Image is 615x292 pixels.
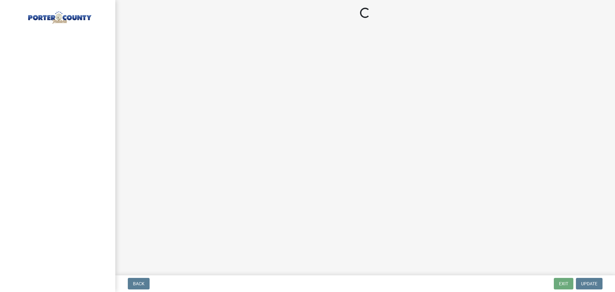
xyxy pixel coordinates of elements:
button: Back [128,278,150,289]
span: Back [133,281,144,286]
button: Update [576,278,603,289]
button: Exit [554,278,573,289]
span: Update [581,281,597,286]
img: Porter County, Indiana [13,7,105,25]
